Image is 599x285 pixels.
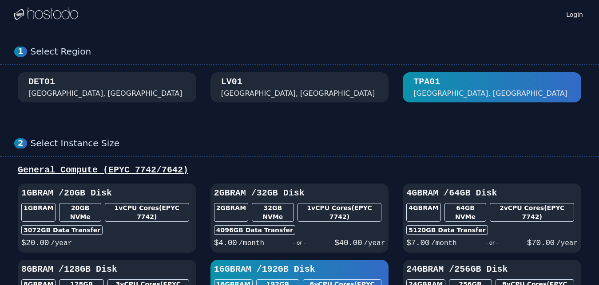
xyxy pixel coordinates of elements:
[18,72,196,102] button: DET01 [GEOGRAPHIC_DATA], [GEOGRAPHIC_DATA]
[406,238,429,247] span: $ 7.00
[298,203,382,222] div: 1 vCPU Cores (EPYC 7742)
[214,203,248,222] div: 2GB RAM
[59,203,101,222] div: 20 GB NVMe
[28,88,182,99] div: [GEOGRAPHIC_DATA], [GEOGRAPHIC_DATA]
[490,203,574,222] div: 2 vCPU Cores (EPYC 7742)
[413,88,567,99] div: [GEOGRAPHIC_DATA], [GEOGRAPHIC_DATA]
[21,203,56,222] div: 1GB RAM
[406,203,440,222] div: 4GB RAM
[403,72,581,102] button: TPA01 [GEOGRAPHIC_DATA], [GEOGRAPHIC_DATA]
[14,164,585,176] div: General Compute (EPYC 7742/7642)
[51,239,72,247] span: /year
[14,8,78,21] img: Logo
[238,239,264,247] span: /month
[364,239,385,247] span: /year
[214,187,385,199] h3: 2GB RAM / 32 GB Disk
[105,203,189,222] div: 1 vCPU Cores (EPYC 7742)
[457,237,527,249] div: - or -
[334,238,362,247] span: $ 40.00
[214,263,385,276] h3: 16GB RAM / 192 GB Disk
[444,203,487,222] div: 64 GB NVMe
[21,187,193,199] h3: 1GB RAM / 20 GB Disk
[564,8,585,19] a: Login
[406,225,488,235] div: 5120 GB Data Transfer
[210,72,389,102] button: LV01 [GEOGRAPHIC_DATA], [GEOGRAPHIC_DATA]
[21,238,49,247] span: $ 20.00
[28,76,55,88] div: DET01
[14,47,27,57] div: 1
[406,263,578,276] h3: 24GB RAM / 256 GB Disk
[21,225,103,235] div: 3072 GB Data Transfer
[527,238,555,247] span: $ 70.00
[413,76,440,88] div: TPA01
[221,76,242,88] div: LV01
[264,237,334,249] div: - or -
[431,239,457,247] span: /month
[21,263,193,276] h3: 8GB RAM / 128 GB Disk
[252,203,294,222] div: 32 GB NVMe
[31,46,585,57] div: Select Region
[403,183,581,253] button: 4GBRAM /64GB Disk4GBRAM64GB NVMe2vCPU Cores(EPYC 7742)5120GB Data Transfer$7.00/month- or -$70.00...
[406,187,578,199] h3: 4GB RAM / 64 GB Disk
[556,239,578,247] span: /year
[221,88,375,99] div: [GEOGRAPHIC_DATA], [GEOGRAPHIC_DATA]
[14,138,27,148] div: 2
[214,225,295,235] div: 4096 GB Data Transfer
[214,238,237,247] span: $ 4.00
[18,183,196,253] button: 1GBRAM /20GB Disk1GBRAM20GB NVMe1vCPU Cores(EPYC 7742)3072GB Data Transfer$20.00/year
[210,183,389,253] button: 2GBRAM /32GB Disk2GBRAM32GB NVMe1vCPU Cores(EPYC 7742)4096GB Data Transfer$4.00/month- or -$40.00...
[31,138,585,149] div: Select Instance Size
